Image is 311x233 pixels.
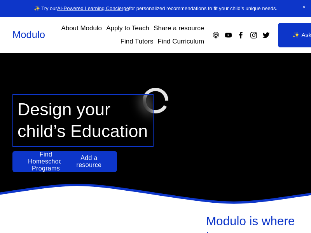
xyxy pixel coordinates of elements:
a: Share a resource [154,22,204,35]
a: Facebook [237,31,245,39]
a: Modulo [12,29,45,40]
a: AI-Powered Learning Concierge [57,5,129,11]
a: Twitter [262,31,270,39]
a: Instagram [250,31,258,39]
a: Find Homeschool Programs [12,151,79,172]
span: Design your child’s Education [17,99,148,140]
a: Find Curriculum [158,35,204,48]
a: Apply to Teach [106,22,149,35]
a: YouTube [224,31,232,39]
a: Apple Podcasts [212,31,220,39]
a: Add a resource [61,151,117,172]
a: About Modulo [61,22,102,35]
a: Find Tutors [121,35,154,48]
